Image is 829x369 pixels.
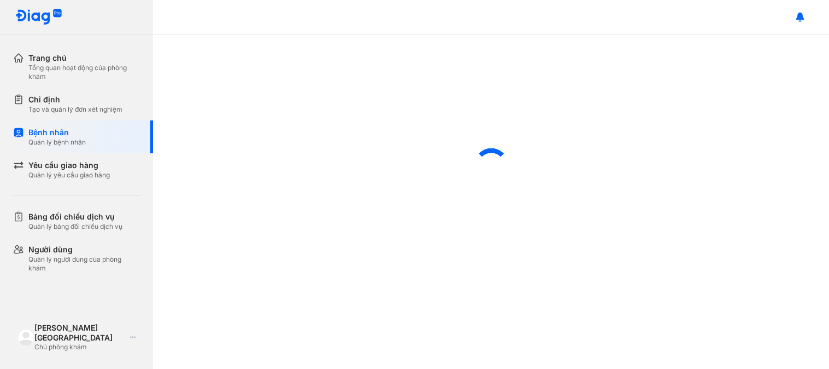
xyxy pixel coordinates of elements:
div: Quản lý bảng đối chiếu dịch vụ [28,222,122,231]
div: Quản lý người dùng của phòng khám [28,255,140,273]
div: [PERSON_NAME][GEOGRAPHIC_DATA] [34,323,126,343]
div: Chỉ định [28,94,122,105]
div: Quản lý yêu cầu giao hàng [28,171,110,180]
div: Bệnh nhân [28,127,86,138]
div: Bảng đối chiếu dịch vụ [28,211,122,222]
div: Tổng quan hoạt động của phòng khám [28,64,140,81]
div: Trang chủ [28,53,140,64]
div: Người dùng [28,244,140,255]
img: logo [17,329,34,346]
div: Quản lý bệnh nhân [28,138,86,147]
img: logo [15,9,62,26]
div: Tạo và quản lý đơn xét nghiệm [28,105,122,114]
div: Yêu cầu giao hàng [28,160,110,171]
div: Chủ phòng khám [34,343,126,351]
